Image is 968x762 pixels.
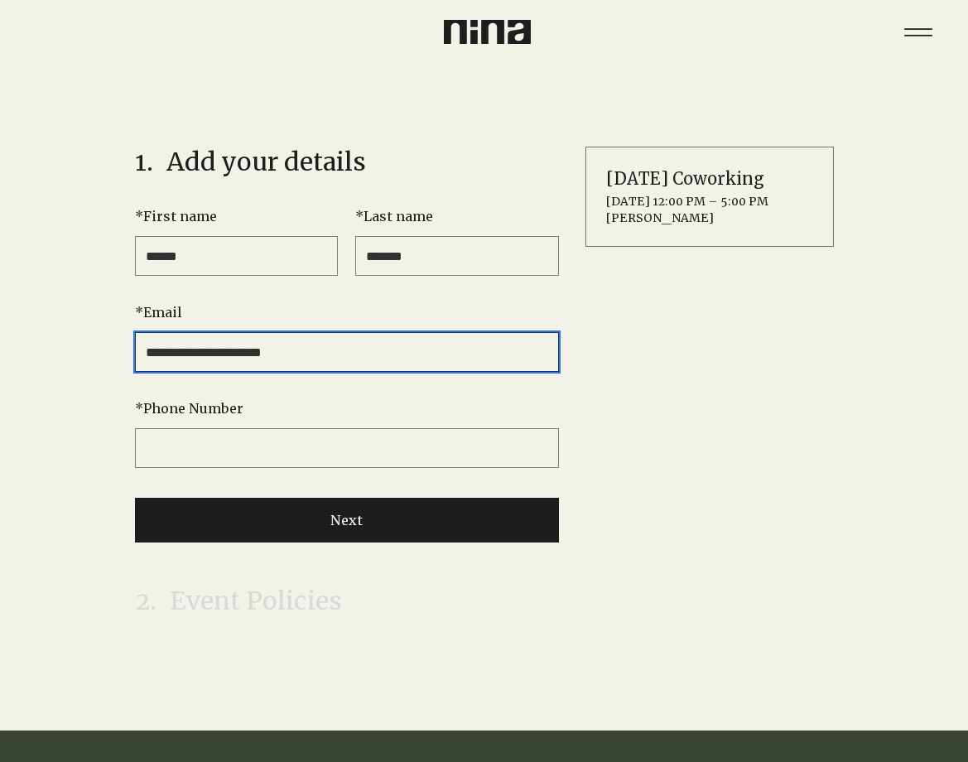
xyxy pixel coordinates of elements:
h1: Event Policies [135,586,342,615]
label: Email [135,302,559,322]
button: Menu [893,7,943,57]
nav: Site [893,7,943,57]
label: Phone Number [135,398,559,418]
span: [DATE] 12:00 PM – 5:00 PM [606,194,813,210]
h1: Add your details [135,147,366,176]
label: First name [135,206,339,226]
button: Next [135,498,559,543]
h2: [DATE] Coworking [606,167,813,190]
span: [PERSON_NAME] [606,210,813,227]
span: 2. [135,586,157,615]
label: Last name [355,206,559,226]
img: Nina Logo CMYK_Charcoal.png [444,20,531,44]
span: 1. [135,147,153,176]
